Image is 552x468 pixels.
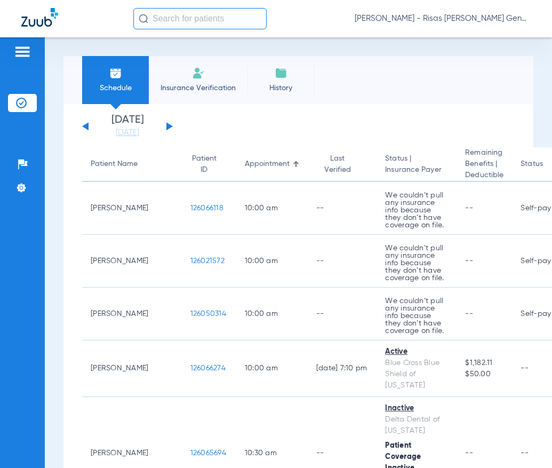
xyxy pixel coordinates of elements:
img: Schedule [109,67,122,80]
div: Appointment [245,158,290,170]
img: hamburger-icon [14,45,31,58]
input: Search for patients [133,8,267,29]
span: History [255,83,306,93]
div: Patient Name [91,158,173,170]
p: We couldn’t pull any insurance info because they don’t have coverage on file. [385,244,448,282]
td: -- [308,182,377,235]
td: 10:00 AM [236,340,308,397]
span: -- [465,257,473,265]
div: Blue Cross Blue Shield of [US_STATE] [385,358,448,391]
span: 126065694 [190,449,226,457]
div: Patient ID [190,153,218,176]
p: We couldn’t pull any insurance info because they don’t have coverage on file. [385,297,448,335]
td: [PERSON_NAME] [82,340,182,397]
span: 126066274 [190,364,226,372]
th: Remaining Benefits | [457,147,512,182]
p: We couldn’t pull any insurance info because they don’t have coverage on file. [385,192,448,229]
span: $1,182.11 [465,358,503,369]
div: Active [385,346,448,358]
td: -- [308,288,377,340]
span: 126021572 [190,257,225,265]
span: Insurance Payer [385,164,448,176]
span: -- [465,449,473,457]
td: [PERSON_NAME] [82,288,182,340]
div: Appointment [245,158,299,170]
span: -- [465,204,473,212]
div: Last Verified [316,153,359,176]
span: 126050314 [190,310,226,318]
span: [PERSON_NAME] - Risas [PERSON_NAME] General [355,13,531,24]
img: Manual Insurance Verification [192,67,205,80]
div: Last Verified [316,153,369,176]
td: [PERSON_NAME] [82,182,182,235]
img: Search Icon [139,14,148,23]
td: [PERSON_NAME] [82,235,182,288]
td: [DATE] 7:10 PM [308,340,377,397]
span: -- [465,310,473,318]
span: Schedule [90,83,141,93]
th: Status | [377,147,457,182]
td: 10:00 AM [236,235,308,288]
span: 126066118 [190,204,223,212]
img: History [275,67,287,80]
span: Deductible [465,170,503,181]
span: $50.00 [465,369,503,380]
td: -- [308,235,377,288]
td: 10:00 AM [236,182,308,235]
a: [DATE] [95,128,159,138]
td: 10:00 AM [236,288,308,340]
div: Delta Dental of [US_STATE] [385,414,448,437]
li: [DATE] [95,115,159,138]
div: Patient Name [91,158,138,170]
div: Inactive [385,403,448,414]
span: Insurance Verification [157,83,239,93]
img: Zuub Logo [21,8,58,27]
div: Patient ID [190,153,228,176]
